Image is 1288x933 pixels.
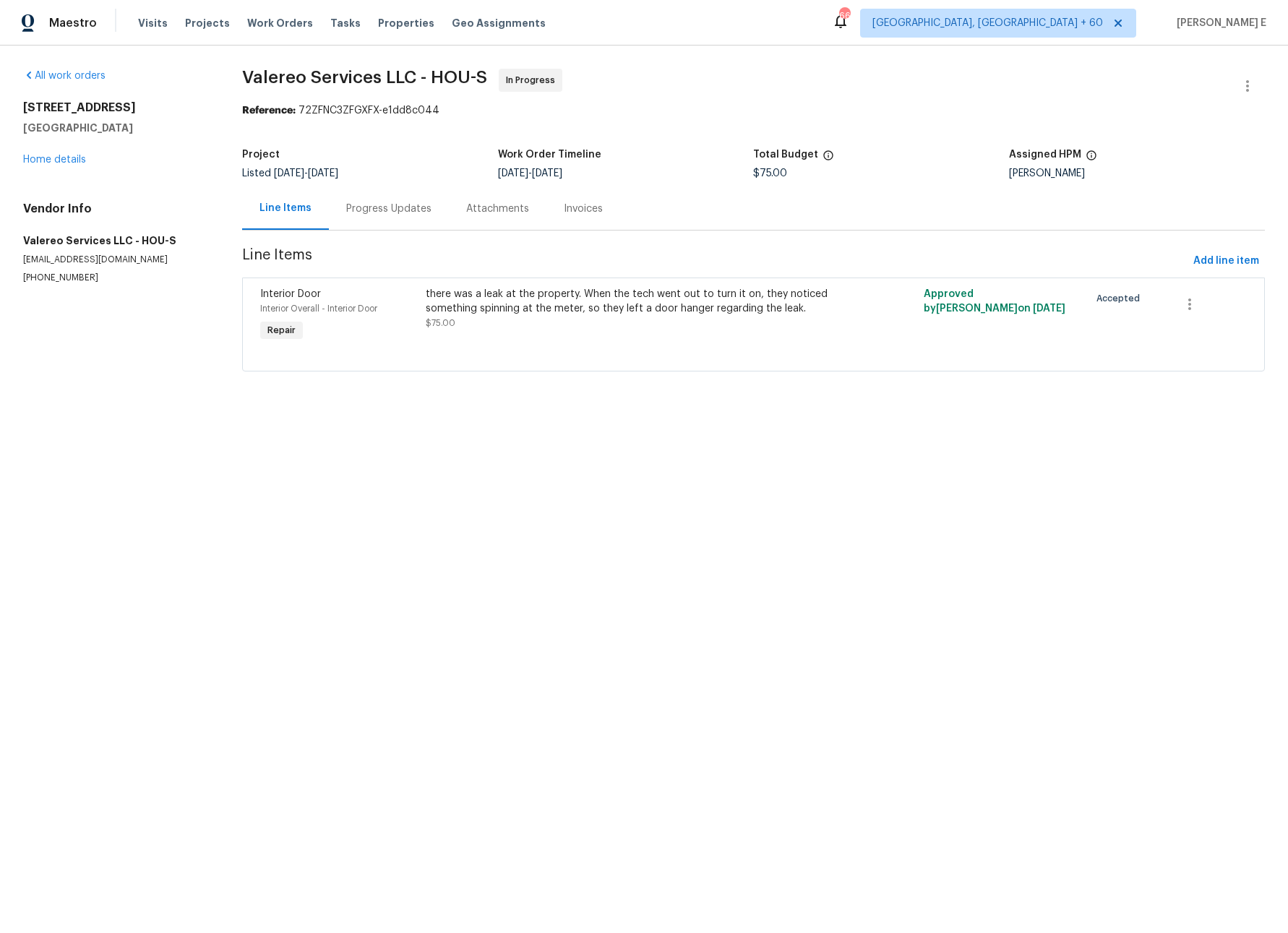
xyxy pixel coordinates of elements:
span: Repair [262,323,301,337]
span: Add line item [1193,252,1259,270]
span: [DATE] [498,168,528,179]
h5: Work Order Timeline [498,150,601,160]
span: Properties [378,16,434,30]
p: [PHONE_NUMBER] [23,272,207,284]
button: Add line item [1188,248,1265,275]
span: Interior Overall - Interior Door [260,304,377,313]
div: [PERSON_NAME] [1009,168,1265,179]
span: In Progress [506,73,561,87]
h5: Total Budget [753,150,818,160]
h5: [GEOGRAPHIC_DATA] [23,121,207,135]
p: [EMAIL_ADDRESS][DOMAIN_NAME] [23,254,207,266]
span: [DATE] [532,168,562,179]
span: [PERSON_NAME] E [1171,16,1266,30]
span: Maestro [49,16,97,30]
span: Line Items [242,248,1188,275]
h5: Project [242,150,280,160]
span: $75.00 [426,319,455,327]
span: [DATE] [308,168,338,179]
span: Interior Door [260,289,321,299]
h2: [STREET_ADDRESS] [23,100,207,115]
span: Projects [185,16,230,30]
span: Approved by [PERSON_NAME] on [924,289,1065,314]
span: The hpm assigned to this work order. [1086,150,1097,168]
span: Accepted [1096,291,1146,306]
span: Tasks [330,18,361,28]
a: Home details [23,155,86,165]
span: Visits [138,16,168,30]
div: Invoices [564,202,603,216]
div: 664 [839,9,849,23]
span: [DATE] [274,168,304,179]
span: Work Orders [247,16,313,30]
span: [GEOGRAPHIC_DATA], [GEOGRAPHIC_DATA] + 60 [872,16,1103,30]
b: Reference: [242,106,296,116]
div: Progress Updates [346,202,432,216]
h4: Vendor Info [23,202,207,216]
div: Attachments [466,202,529,216]
span: The total cost of line items that have been proposed by Opendoor. This sum includes line items th... [823,150,834,168]
div: Line Items [259,201,312,215]
span: Valereo Services LLC - HOU-S [242,69,487,86]
span: - [274,168,338,179]
h5: Valereo Services LLC - HOU-S [23,233,207,248]
span: [DATE] [1033,304,1065,314]
h5: Assigned HPM [1009,150,1081,160]
span: Listed [242,168,338,179]
a: All work orders [23,71,106,81]
span: Geo Assignments [452,16,546,30]
div: 72ZFNC3ZFGXFX-e1dd8c044 [242,103,1265,118]
span: - [498,168,562,179]
span: $75.00 [753,168,787,179]
div: there was a leak at the property. When the tech went out to turn it on, they noticed something sp... [426,287,832,316]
